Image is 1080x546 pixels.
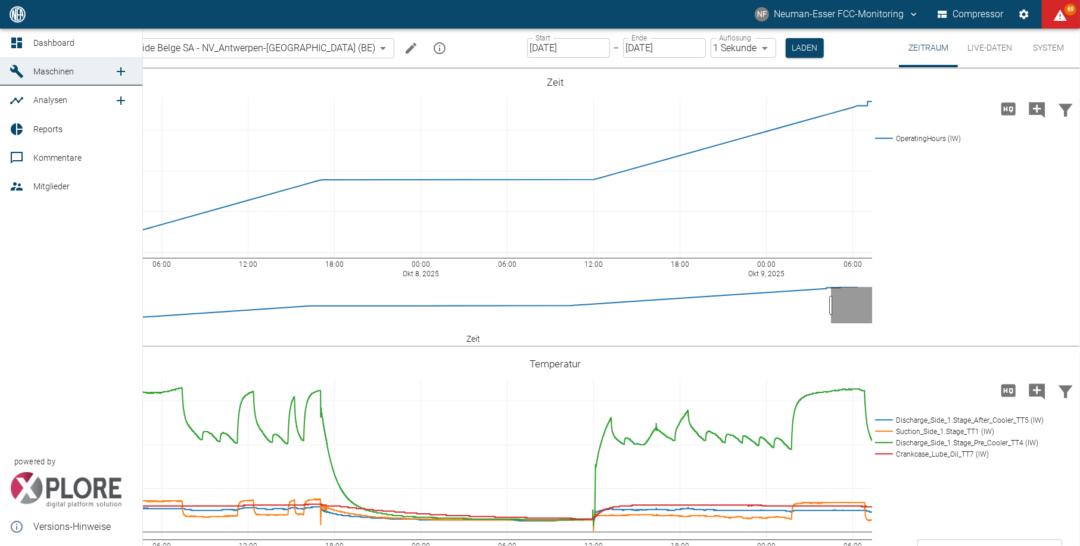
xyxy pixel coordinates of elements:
button: Live-Daten [958,29,1022,67]
input: DD.MM.YYYY [527,38,610,58]
p: – [614,41,620,55]
span: powered by [14,456,55,467]
span: Versions-Hinweise [33,520,133,534]
span: Dashboard [33,38,74,48]
button: Zeitraum [899,29,958,67]
span: Hohe Auflösung [994,102,1023,114]
span: Analysen [33,95,67,105]
button: Machine bearbeiten [399,36,423,60]
span: Mitglieder [33,182,70,191]
label: Ende [631,33,647,43]
label: Auflösung [719,33,751,43]
button: Daten filtern [1051,93,1080,124]
img: Xplore Logo [10,472,122,508]
button: fcc-monitoring@neuman-esser.com [753,4,921,25]
button: Einstellungen [1013,4,1035,25]
a: 13.0007/1_Air Liquide Belge SA - NV_Antwerpen-[GEOGRAPHIC_DATA] (BE) [44,41,375,55]
span: Reports [33,124,63,134]
span: 13.0007/1_Air Liquide Belge SA - NV_Antwerpen-[GEOGRAPHIC_DATA] (BE) [63,41,375,55]
span: Hohe Auflösung [994,384,1023,395]
a: new /machines [109,60,133,83]
a: new /analyses/list/0 [109,89,133,113]
div: 1 Sekunde [711,38,776,58]
div: NF [755,7,769,21]
button: mission info [428,36,452,60]
button: Laden [786,38,824,58]
input: DD.MM.YYYY [623,38,706,58]
button: Daten filtern [1051,375,1080,406]
button: Compressor [935,4,1006,25]
span: Kommentare [33,153,82,163]
button: Kommentar hinzufügen [1023,93,1051,124]
img: logo [8,6,27,22]
span: Maschinen [33,67,74,76]
span: 69 [1065,4,1076,15]
button: System [1022,29,1075,67]
button: Kommentar hinzufügen [1023,375,1051,406]
label: Start [536,33,550,43]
